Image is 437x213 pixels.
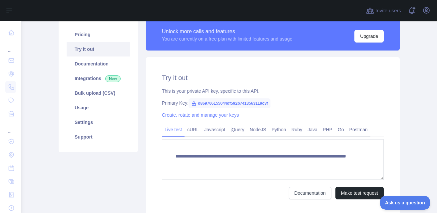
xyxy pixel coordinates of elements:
[305,124,320,135] a: Java
[67,86,130,100] a: Bulk upload (CSV)
[67,56,130,71] a: Documentation
[289,124,305,135] a: Ruby
[365,5,402,16] button: Invite users
[162,100,384,106] div: Primary Key:
[162,112,239,118] a: Create, rotate and manage your keys
[269,124,289,135] a: Python
[67,71,130,86] a: Integrations New
[5,121,16,134] div: ...
[380,196,430,210] iframe: Toggle Customer Support
[67,42,130,56] a: Try it out
[185,124,202,135] a: cURL
[375,7,401,15] span: Invite users
[335,187,384,199] button: Make test request
[67,115,130,130] a: Settings
[320,124,335,135] a: PHP
[162,73,384,82] h2: Try it out
[162,88,384,94] div: This is your private API key, specific to this API.
[289,187,331,199] a: Documentation
[162,28,292,36] div: Unlock more calls and features
[67,130,130,144] a: Support
[335,124,347,135] a: Go
[247,124,269,135] a: NodeJS
[347,124,370,135] a: Postman
[228,124,247,135] a: jQuery
[5,40,16,53] div: ...
[105,75,121,82] span: New
[162,36,292,42] div: You are currently on a free plan with limited features and usage
[189,98,270,108] span: d869706155044df592b7413563119c3f
[354,30,384,43] button: Upgrade
[67,27,130,42] a: Pricing
[162,124,185,135] a: Live test
[202,124,228,135] a: Javascript
[67,100,130,115] a: Usage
